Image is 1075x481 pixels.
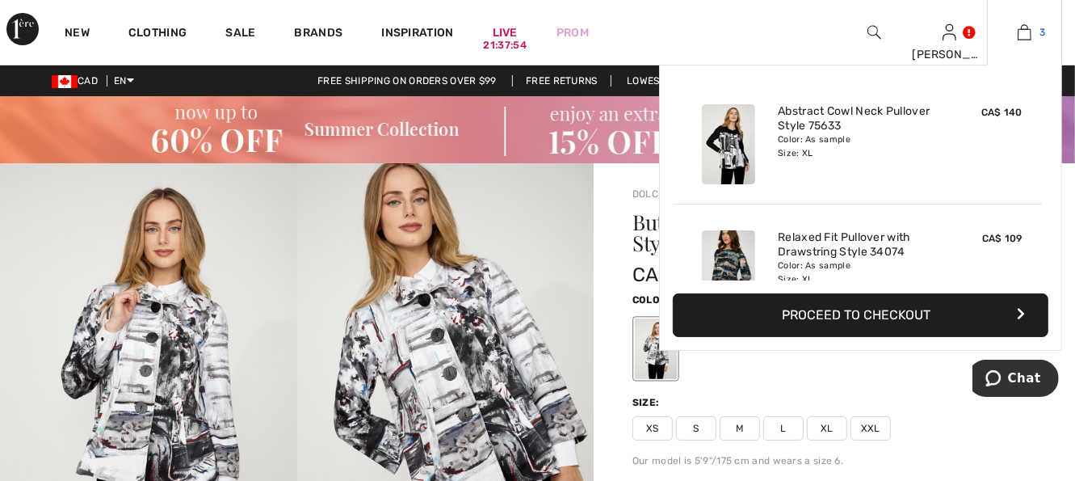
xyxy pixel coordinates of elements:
[982,233,1023,244] span: CA$ 109
[381,26,453,43] span: Inspiration
[632,264,704,286] span: CA$ 191
[52,75,104,86] span: CAD
[52,75,78,88] img: Canadian Dollar
[778,259,937,285] div: Color: As sample Size: XL
[632,416,673,441] span: XS
[632,294,670,306] span: Color:
[867,23,881,42] img: search the website
[943,23,956,42] img: My Info
[632,395,663,410] div: Size:
[1039,25,1045,40] span: 3
[632,454,1036,468] div: Our model is 5'9"/175 cm and wears a size 6.
[673,293,1048,337] button: Proceed to Checkout
[512,75,611,86] a: Free Returns
[632,212,969,254] h1: Button Closure Abstract Shirt Style 75699
[778,230,937,259] a: Relaxed Fit Pullover with Drawstring Style 34074
[1018,23,1031,42] img: My Bag
[225,26,255,43] a: Sale
[943,24,956,40] a: Sign In
[632,188,682,200] a: Dolcezza
[720,416,760,441] span: M
[702,104,755,184] img: Abstract Cowl Neck Pullover Style 75633
[913,46,986,63] div: [PERSON_NAME]
[128,26,187,43] a: Clothing
[556,24,589,41] a: Prom
[702,230,755,310] img: Relaxed Fit Pullover with Drawstring Style 34074
[65,26,90,43] a: New
[493,24,518,41] a: Live21:37:54
[807,416,847,441] span: XL
[6,13,39,45] img: 1ère Avenue
[778,133,937,159] div: Color: As sample Size: XL
[850,416,891,441] span: XXL
[988,23,1061,42] a: 3
[778,104,937,133] a: Abstract Cowl Neck Pullover Style 75633
[676,416,716,441] span: S
[304,75,510,86] a: Free shipping on orders over $99
[114,75,134,86] span: EN
[295,26,343,43] a: Brands
[614,75,771,86] a: Lowest Price Guarantee
[635,319,677,379] div: As sample
[972,360,1059,400] iframe: Opens a widget where you can chat to one of our agents
[981,107,1023,118] span: CA$ 140
[763,416,804,441] span: L
[484,38,527,53] div: 21:37:54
